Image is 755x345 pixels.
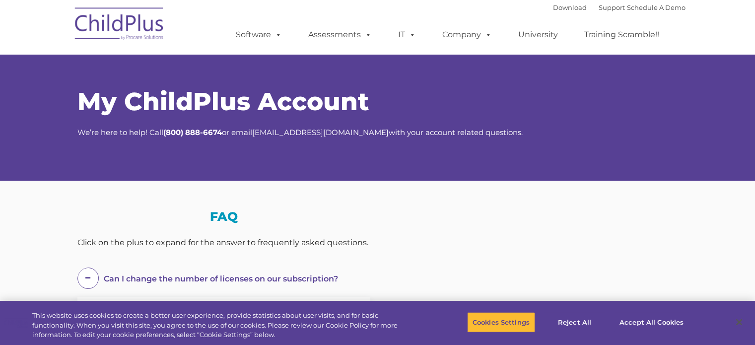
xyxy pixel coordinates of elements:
[614,312,689,333] button: Accept All Cookies
[467,312,535,333] button: Cookies Settings
[77,86,369,117] span: My ChildPlus Account
[77,128,523,137] span: We’re here to help! Call or email with your account related questions.
[599,3,625,11] a: Support
[627,3,686,11] a: Schedule A Demo
[166,128,222,137] strong: 800) 888-6674
[574,25,669,45] a: Training Scramble!!
[432,25,502,45] a: Company
[32,311,415,340] div: This website uses cookies to create a better user experience, provide statistics about user visit...
[553,3,587,11] a: Download
[298,25,382,45] a: Assessments
[553,3,686,11] font: |
[544,312,606,333] button: Reject All
[104,274,338,283] span: Can I change the number of licenses on our subscription?
[508,25,568,45] a: University
[77,235,370,250] div: Click on the plus to expand for the answer to frequently asked questions.
[252,128,389,137] a: [EMAIL_ADDRESS][DOMAIN_NAME]
[77,210,370,223] h3: FAQ
[163,128,166,137] strong: (
[226,25,292,45] a: Software
[70,0,169,50] img: ChildPlus by Procare Solutions
[728,311,750,333] button: Close
[388,25,426,45] a: IT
